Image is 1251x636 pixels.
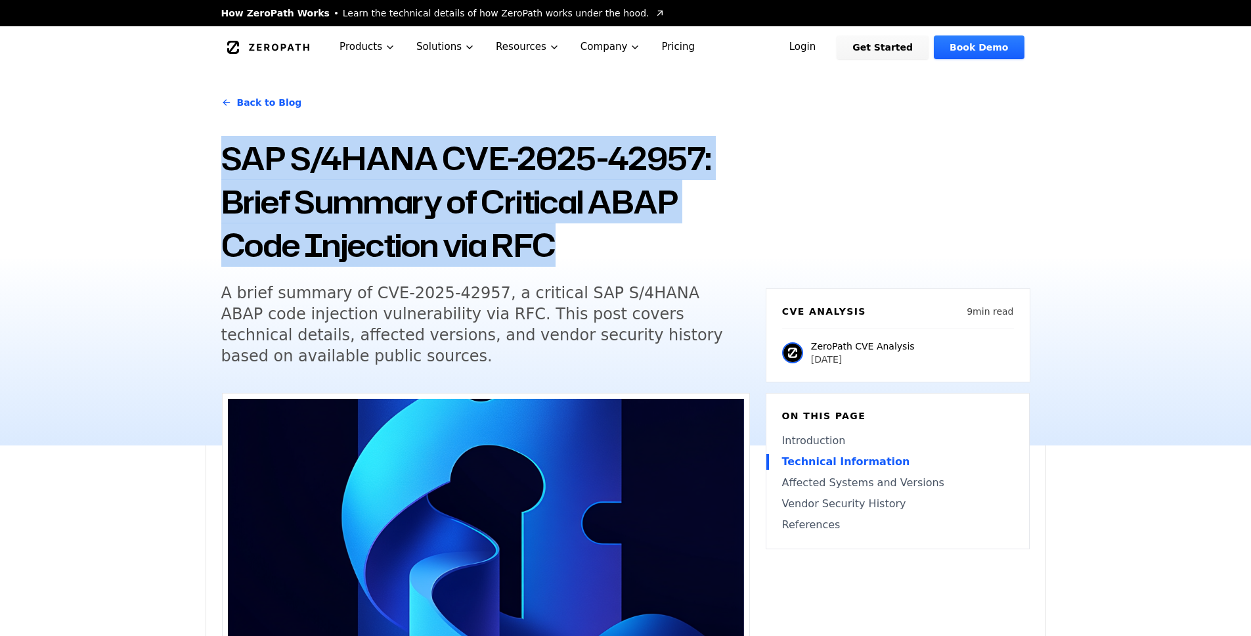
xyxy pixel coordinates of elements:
[329,26,406,68] button: Products
[406,26,485,68] button: Solutions
[811,353,915,366] p: [DATE]
[485,26,570,68] button: Resources
[811,340,915,353] p: ZeroPath CVE Analysis
[651,26,705,68] a: Pricing
[934,35,1024,59] a: Book Demo
[782,496,1013,512] a: Vendor Security History
[782,305,866,318] h6: CVE Analysis
[782,475,1013,491] a: Affected Systems and Versions
[221,7,665,20] a: How ZeroPath WorksLearn the technical details of how ZeroPath works under the hood.
[837,35,929,59] a: Get Started
[774,35,832,59] a: Login
[782,454,1013,470] a: Technical Information
[206,26,1046,68] nav: Global
[343,7,649,20] span: Learn the technical details of how ZeroPath works under the hood.
[782,433,1013,449] a: Introduction
[221,137,750,267] h1: SAP S/4HANA CVE-2025-42957: Brief Summary of Critical ABAP Code Injection via RFC
[782,517,1013,533] a: References
[570,26,651,68] button: Company
[221,283,726,367] h5: A brief summary of CVE-2025-42957, a critical SAP S/4HANA ABAP code injection vulnerability via R...
[782,342,803,363] img: ZeroPath CVE Analysis
[221,84,302,121] a: Back to Blog
[782,409,1013,422] h6: On this page
[967,305,1013,318] p: 9 min read
[221,7,330,20] span: How ZeroPath Works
